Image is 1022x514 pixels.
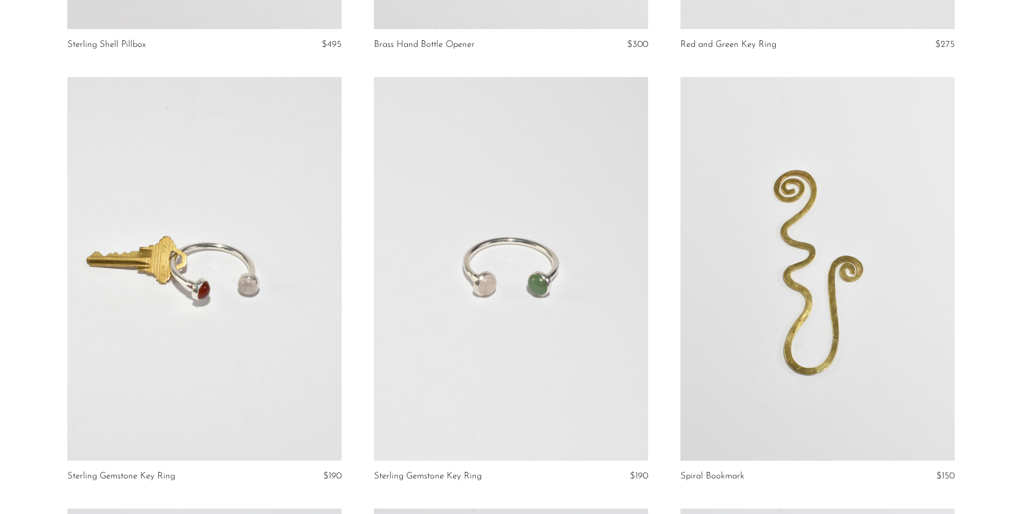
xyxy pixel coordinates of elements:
[374,40,475,50] a: Brass Hand Bottle Opener
[67,40,146,50] a: Sterling Shell Pillbox
[627,40,648,49] span: $300
[935,40,955,49] span: $275
[322,40,342,49] span: $495
[680,471,745,481] a: Spiral Bookmark
[374,471,482,481] a: Sterling Gemstone Key Ring
[630,471,648,481] span: $190
[680,40,776,50] a: Red and Green Key Ring
[323,471,342,481] span: $190
[67,471,175,481] a: Sterling Gemstone Key Ring
[936,471,955,481] span: $150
